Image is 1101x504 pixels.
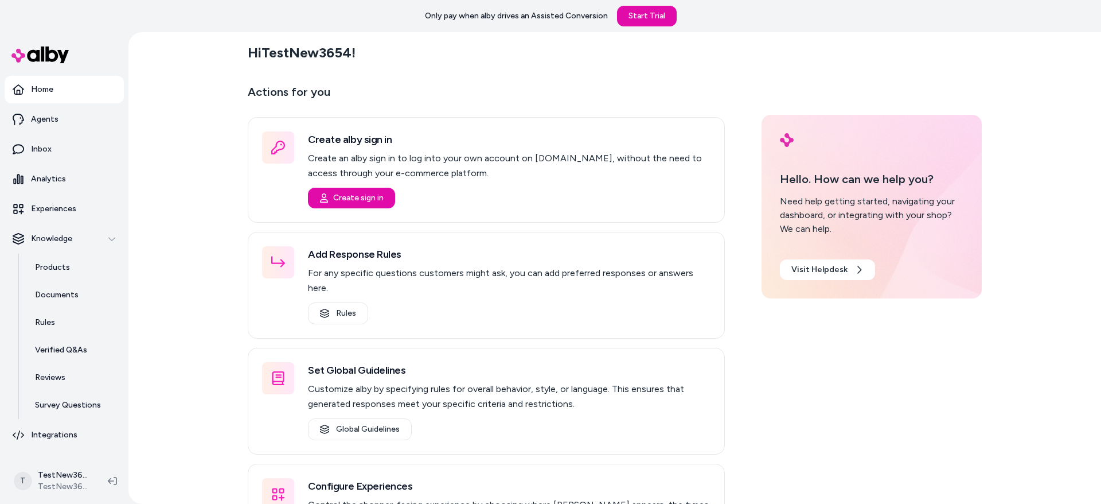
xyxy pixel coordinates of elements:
[11,46,69,63] img: alby Logo
[308,303,368,324] a: Rules
[5,195,124,223] a: Experiences
[35,262,70,273] p: Products
[24,254,124,281] a: Products
[780,259,875,280] a: Visit Helpdesk
[38,470,89,481] p: TestNew3654 Shopify
[308,131,710,148] h3: Create alby sign in
[31,233,72,245] p: Knowledge
[248,83,725,110] p: Actions for you
[5,165,124,193] a: Analytics
[24,336,124,364] a: Verified Q&As
[35,400,101,411] p: Survey Questions
[780,195,963,236] div: Need help getting started, navigating your dashboard, or integrating with your shop? We can help.
[24,391,124,419] a: Survey Questions
[31,203,76,215] p: Experiences
[24,309,124,336] a: Rules
[35,289,79,301] p: Documents
[31,429,77,441] p: Integrations
[780,133,794,147] img: alby Logo
[617,6,677,26] a: Start Trial
[31,173,66,185] p: Analytics
[308,362,710,378] h3: Set Global Guidelines
[24,364,124,391] a: Reviews
[308,188,395,208] button: Create sign in
[5,135,124,163] a: Inbox
[248,44,356,61] h2: Hi TestNew3654 !
[35,317,55,328] p: Rules
[5,421,124,449] a: Integrations
[5,106,124,133] a: Agents
[35,372,65,383] p: Reviews
[425,10,608,22] p: Only pay when alby drives an Assisted Conversion
[308,418,412,440] a: Global Guidelines
[5,76,124,103] a: Home
[308,382,710,412] p: Customize alby by specifying rules for overall behavior, style, or language. This ensures that ge...
[31,84,53,95] p: Home
[5,225,124,253] button: Knowledge
[308,246,710,262] h3: Add Response Rules
[31,114,58,125] p: Agents
[38,481,89,493] span: TestNew3654
[31,144,52,155] p: Inbox
[35,344,87,356] p: Verified Q&As
[24,281,124,309] a: Documents
[308,266,710,296] p: For any specific questions customers might ask, you can add preferred responses or answers here.
[7,463,99,499] button: TTestNew3654 ShopifyTestNew3654
[780,170,963,188] p: Hello. How can we help you?
[308,151,710,181] p: Create an alby sign in to log into your own account on [DOMAIN_NAME], without the need to access ...
[308,478,710,494] h3: Configure Experiences
[14,472,32,490] span: T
